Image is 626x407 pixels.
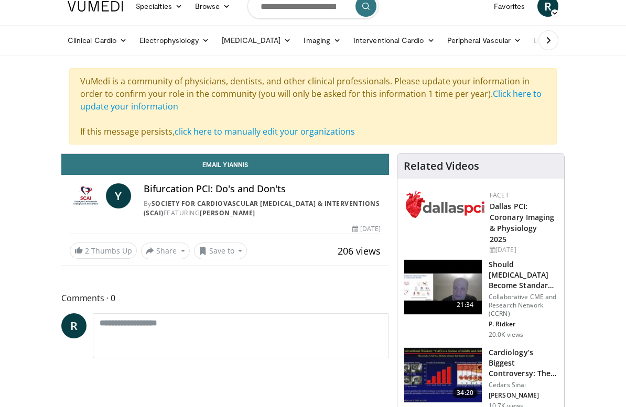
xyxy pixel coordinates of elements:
a: Imaging [297,30,347,51]
span: 34:20 [452,388,478,398]
a: Electrophysiology [133,30,215,51]
img: 939357b5-304e-4393-95de-08c51a3c5e2a.png.150x105_q85_autocrop_double_scale_upscale_version-0.2.png [406,191,484,218]
a: 2 Thumbs Up [70,243,137,259]
p: 20.0K views [489,331,523,339]
h3: Cardiology’s Biggest Controversy: The Lumen or the Wall - the Curiou… [489,347,558,379]
button: Save to [194,243,247,259]
h4: Related Videos [404,160,479,172]
img: Society for Cardiovascular Angiography & Interventions (SCAI) [70,183,102,208]
a: Business [527,30,581,51]
p: P. Ridker [489,320,558,328]
span: Comments 0 [61,291,389,305]
a: [MEDICAL_DATA] [215,30,297,51]
span: 206 views [338,245,381,257]
div: By FEATURING [144,199,381,218]
a: Peripheral Vascular [441,30,527,51]
a: Society for Cardiovascular [MEDICAL_DATA] & Interventions (SCAI) [144,199,380,217]
a: Clinical Cardio [61,30,133,51]
a: [PERSON_NAME] [200,208,255,217]
a: FACET [490,191,509,200]
img: VuMedi Logo [68,1,123,12]
div: [DATE] [352,224,381,234]
a: Y [106,183,131,208]
img: eb63832d-2f75-457d-8c1a-bbdc90eb409c.150x105_q85_crop-smart_upscale.jpg [404,260,482,314]
h4: Bifurcation PCI: Do's and Don'ts [144,183,381,195]
p: [PERSON_NAME] [489,391,558,400]
a: R [61,313,87,338]
div: [DATE] [490,245,556,255]
a: 21:34 Should [MEDICAL_DATA] Become Standard Therapy for CAD? Collaborative CME and Research Netwo... [404,259,558,339]
p: Cedars Sinai [489,381,558,389]
a: Interventional Cardio [347,30,441,51]
p: Collaborative CME and Research Network (CCRN) [489,293,558,318]
span: 21:34 [452,300,478,310]
div: VuMedi is a community of physicians, dentists, and other clinical professionals. Please update yo... [69,68,557,145]
img: d453240d-5894-4336-be61-abca2891f366.150x105_q85_crop-smart_upscale.jpg [404,348,482,402]
a: Email Yiannis [61,154,389,175]
span: 2 [85,246,89,256]
button: Share [141,243,190,259]
a: click here to manually edit your organizations [175,126,355,137]
h3: Should [MEDICAL_DATA] Become Standard Therapy for CAD? [489,259,558,291]
a: Dallas PCI: Coronary Imaging & Physiology 2025 [490,201,555,244]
